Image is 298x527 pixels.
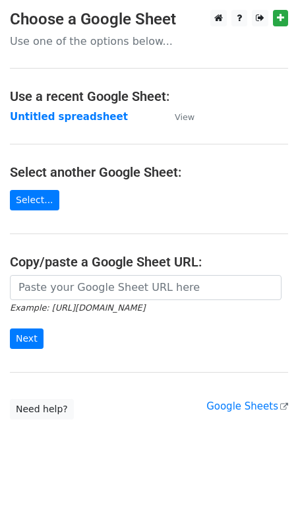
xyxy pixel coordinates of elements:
[10,190,59,210] a: Select...
[162,111,194,123] a: View
[10,254,288,270] h4: Copy/paste a Google Sheet URL:
[10,88,288,104] h4: Use a recent Google Sheet:
[10,399,74,419] a: Need help?
[10,34,288,48] p: Use one of the options below...
[10,328,44,349] input: Next
[10,164,288,180] h4: Select another Google Sheet:
[175,112,194,122] small: View
[10,275,282,300] input: Paste your Google Sheet URL here
[206,400,288,412] a: Google Sheets
[10,303,145,313] small: Example: [URL][DOMAIN_NAME]
[10,111,128,123] a: Untitled spreadsheet
[10,10,288,29] h3: Choose a Google Sheet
